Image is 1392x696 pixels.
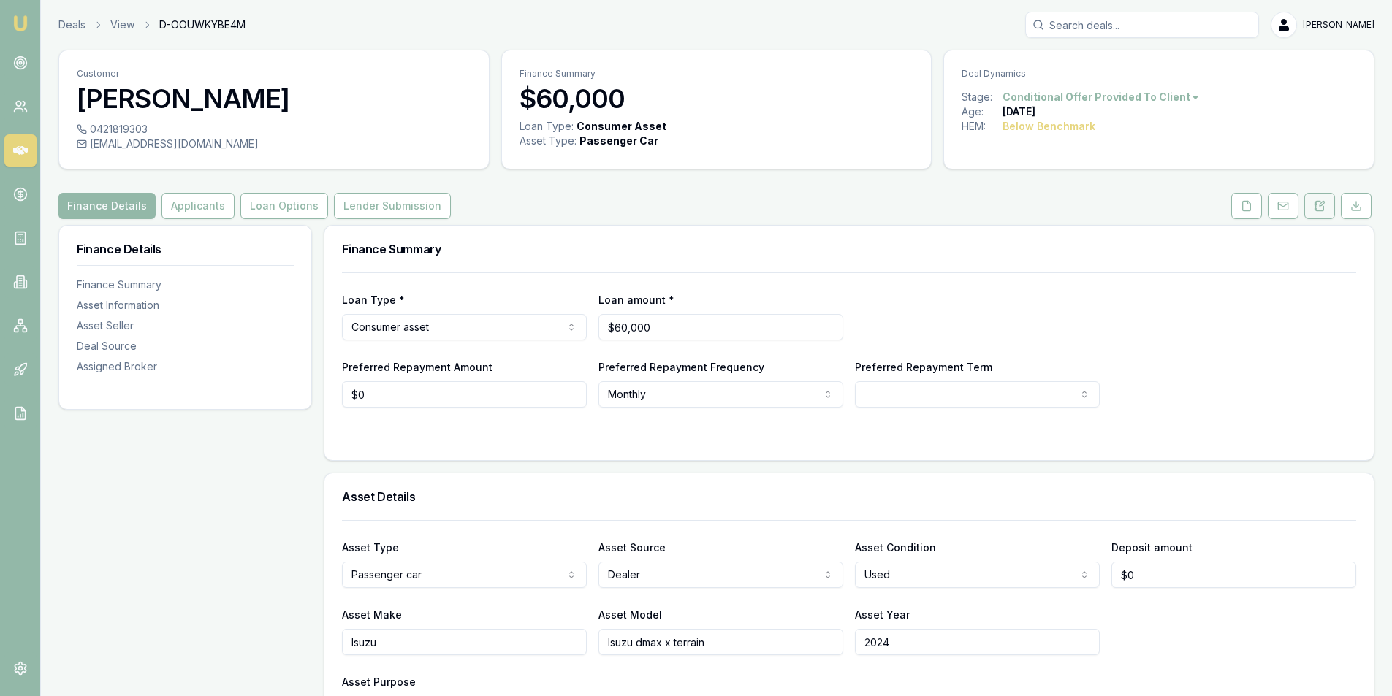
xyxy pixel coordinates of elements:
[161,193,235,219] button: Applicants
[962,90,1003,104] div: Stage:
[1111,562,1356,588] input: $
[331,193,454,219] a: Lender Submission
[1025,12,1259,38] input: Search deals
[77,359,294,374] div: Assigned Broker
[240,193,328,219] button: Loan Options
[598,361,764,373] label: Preferred Repayment Frequency
[58,18,85,32] a: Deals
[855,541,936,554] label: Asset Condition
[77,122,471,137] div: 0421819303
[577,119,666,134] div: Consumer Asset
[520,134,577,148] div: Asset Type :
[58,193,156,219] button: Finance Details
[342,676,416,688] label: Asset Purpose
[77,84,471,113] h3: [PERSON_NAME]
[12,15,29,32] img: emu-icon-u.png
[342,541,399,554] label: Asset Type
[342,243,1356,255] h3: Finance Summary
[77,137,471,151] div: [EMAIL_ADDRESS][DOMAIN_NAME]
[342,381,587,408] input: $
[520,68,914,80] p: Finance Summary
[1111,541,1193,554] label: Deposit amount
[77,318,294,333] div: Asset Seller
[520,119,574,134] div: Loan Type:
[237,193,331,219] a: Loan Options
[77,243,294,255] h3: Finance Details
[58,18,246,32] nav: breadcrumb
[77,278,294,292] div: Finance Summary
[855,361,992,373] label: Preferred Repayment Term
[77,68,471,80] p: Customer
[110,18,134,32] a: View
[1003,119,1095,134] div: Below Benchmark
[598,294,674,306] label: Loan amount *
[77,298,294,313] div: Asset Information
[342,608,402,621] label: Asset Make
[77,339,294,353] div: Deal Source
[159,193,237,219] a: Applicants
[962,104,1003,119] div: Age:
[342,294,405,306] label: Loan Type *
[598,608,662,621] label: Asset Model
[962,119,1003,134] div: HEM:
[598,541,666,554] label: Asset Source
[579,134,658,148] div: Passenger Car
[520,84,914,113] h3: $60,000
[334,193,451,219] button: Lender Submission
[1003,104,1035,119] div: [DATE]
[342,361,492,373] label: Preferred Repayment Amount
[159,18,246,32] span: D-OOUWKYBE4M
[598,314,843,340] input: $
[1003,90,1201,104] button: Conditional Offer Provided To Client
[962,68,1356,80] p: Deal Dynamics
[58,193,159,219] a: Finance Details
[855,608,910,621] label: Asset Year
[1303,19,1374,31] span: [PERSON_NAME]
[342,491,1356,502] h3: Asset Details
